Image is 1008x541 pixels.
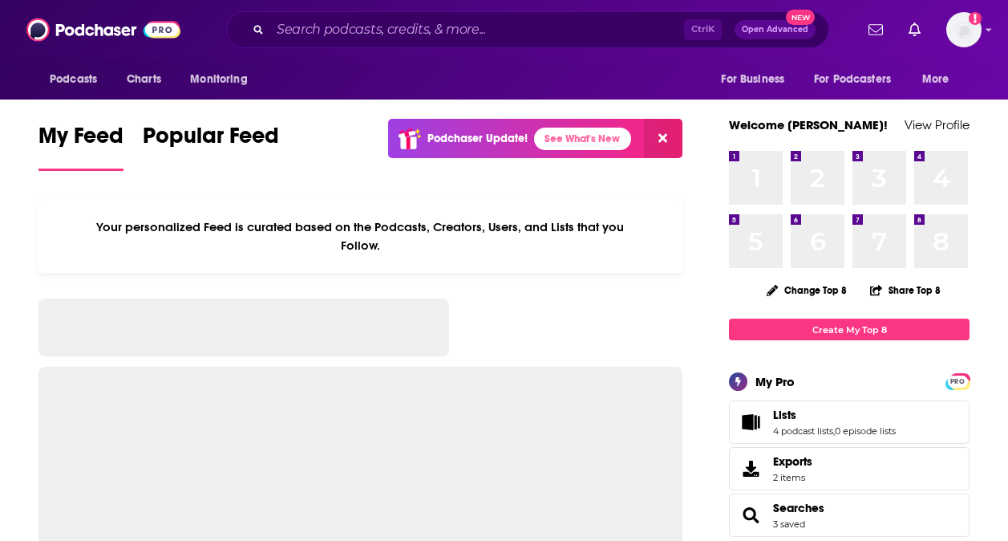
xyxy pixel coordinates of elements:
[226,11,829,48] div: Search podcasts, credits, & more...
[143,122,279,171] a: Popular Feed
[143,122,279,159] span: Popular Feed
[26,14,180,45] img: Podchaser - Follow, Share and Rate Podcasts
[729,117,888,132] a: Welcome [PERSON_NAME]!
[38,122,123,171] a: My Feed
[946,12,982,47] img: User Profile
[721,68,784,91] span: For Business
[804,64,914,95] button: open menu
[773,425,833,437] a: 4 podcast lists
[757,280,856,300] button: Change Top 8
[773,501,824,515] a: Searches
[179,64,268,95] button: open menu
[38,64,118,95] button: open menu
[773,519,805,530] a: 3 saved
[814,68,891,91] span: For Podcasters
[835,425,896,437] a: 0 episode lists
[50,68,97,91] span: Podcasts
[862,16,889,43] a: Show notifications dropdown
[735,458,767,480] span: Exports
[742,26,808,34] span: Open Advanced
[869,275,941,306] button: Share Top 8
[773,454,812,469] span: Exports
[922,68,949,91] span: More
[729,494,970,537] span: Searches
[735,411,767,433] a: Lists
[946,12,982,47] span: Logged in as arobertson1
[116,64,171,95] a: Charts
[773,408,896,422] a: Lists
[902,16,927,43] a: Show notifications dropdown
[735,20,816,39] button: Open AdvancedNew
[190,68,247,91] span: Monitoring
[735,504,767,527] a: Searches
[833,425,835,437] span: ,
[38,200,682,273] div: Your personalized Feed is curated based on the Podcasts, Creators, Users, and Lists that you Follow.
[127,68,161,91] span: Charts
[534,128,631,150] a: See What's New
[729,319,970,340] a: Create My Top 8
[786,10,815,25] span: New
[270,17,684,43] input: Search podcasts, credits, & more...
[38,122,123,159] span: My Feed
[905,117,970,132] a: View Profile
[684,19,722,40] span: Ctrl K
[946,12,982,47] button: Show profile menu
[729,401,970,444] span: Lists
[427,132,528,145] p: Podchaser Update!
[773,408,796,422] span: Lists
[755,374,795,389] div: My Pro
[969,12,982,25] svg: Add a profile image
[773,472,812,483] span: 2 items
[729,447,970,490] a: Exports
[911,64,970,95] button: open menu
[710,64,804,95] button: open menu
[948,375,967,387] a: PRO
